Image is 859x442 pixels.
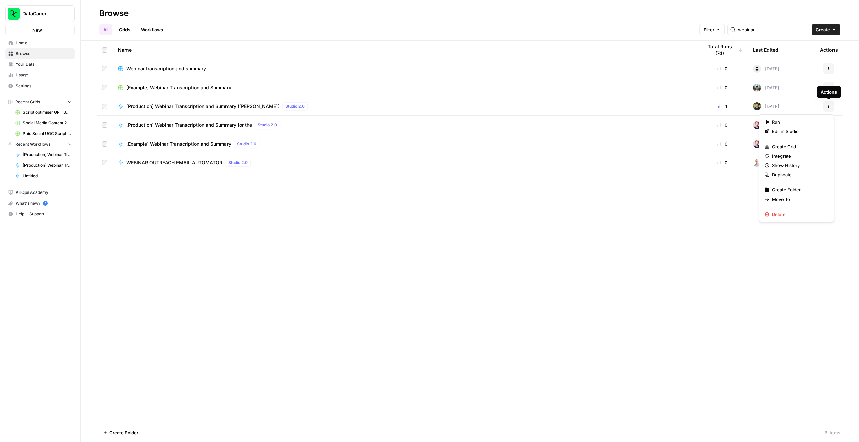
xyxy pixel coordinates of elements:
[6,198,74,208] div: What's new?
[5,139,75,149] button: Recent Workflows
[23,120,72,126] span: Social Media Content 2025
[5,198,75,209] button: What's new? 5
[32,26,42,33] span: New
[772,186,826,193] span: Create Folder
[5,48,75,59] a: Browse
[16,211,72,217] span: Help + Support
[285,103,305,109] span: Studio 2.0
[703,159,742,166] div: 0
[16,61,72,67] span: Your Data
[772,196,826,203] span: Move To
[118,65,692,72] a: Webinar transcription and summary
[753,159,779,167] div: [DATE]
[137,24,167,35] a: Workflows
[703,141,742,147] div: 0
[16,51,72,57] span: Browse
[109,429,138,436] span: Create Folder
[118,84,692,91] a: [Example] Webinar Transcription and Summary
[126,141,231,147] span: [Example] Webinar Transcription and Summary
[99,8,129,19] div: Browse
[115,24,134,35] a: Grids
[753,140,761,148] img: ekphowtz6ki8s8i95hbfyovhn37q
[753,102,779,110] div: [DATE]
[753,121,779,129] div: [DATE]
[753,84,779,92] div: [DATE]
[772,171,826,178] span: Duplicate
[703,122,742,128] div: 0
[126,84,231,91] span: [Example] Webinar Transcription and Summary
[23,162,72,168] span: [Production] Webinar Transcription and Summary for the
[22,10,63,17] span: DataCamp
[753,65,779,73] div: [DATE]
[5,59,75,70] a: Your Data
[118,159,692,167] a: WEBINAR OUTREACH EMAIL AUTOMATORStudio 2.0
[5,25,75,35] button: New
[126,103,280,110] span: [Production] Webinar Transcription and Summary ([PERSON_NAME])
[16,83,72,89] span: Settings
[825,429,840,436] div: 6 Items
[704,26,714,33] span: Filter
[699,24,725,35] button: Filter
[12,107,75,118] a: Script optimiser GPT Build V2 Grid
[118,140,692,148] a: [Example] Webinar Transcription and SummaryStudio 2.0
[23,152,72,158] span: [Production] Webinar Transcription and Summary ([PERSON_NAME])
[703,41,742,59] div: Total Runs (7d)
[118,41,692,59] div: Name
[703,65,742,72] div: 0
[258,122,277,128] span: Studio 2.0
[753,159,761,167] img: end45l1nfw1proyfxci2uwavy3r8
[12,118,75,128] a: Social Media Content 2025
[23,131,72,137] span: Paid Social UGC Script Optimisation Grid
[43,201,48,206] a: 5
[703,103,742,110] div: 1
[5,38,75,48] a: Home
[126,65,206,72] span: Webinar transcription and summary
[820,41,838,59] div: Actions
[5,187,75,198] a: AirOps Academy
[237,141,256,147] span: Studio 2.0
[16,189,72,196] span: AirOps Academy
[772,119,826,125] span: Run
[772,143,826,150] span: Create Grid
[738,26,806,33] input: Search
[5,97,75,107] button: Recent Grids
[772,153,826,159] span: Integrate
[126,122,252,128] span: [Production] Webinar Transcription and Summary for the
[703,84,742,91] div: 0
[772,211,826,218] span: Delete
[44,202,46,205] text: 5
[8,8,20,20] img: DataCamp Logo
[753,102,761,110] img: otvsmcihctxzw9magmud1ryisfe4
[753,84,761,92] img: 16u0t9xp3lzpq90ej7qbh03965fg
[12,149,75,160] a: [Production] Webinar Transcription and Summary ([PERSON_NAME])
[772,128,826,135] span: Edit in Studio
[228,160,248,166] span: Studio 2.0
[126,159,222,166] span: WEBINAR OUTREACH EMAIL AUTOMATOR
[5,70,75,80] a: Usage
[5,80,75,91] a: Settings
[5,5,75,22] button: Workspace: DataCamp
[753,41,778,59] div: Last Edited
[753,140,779,148] div: [DATE]
[16,40,72,46] span: Home
[15,99,40,105] span: Recent Grids
[12,128,75,139] a: Paid Social UGC Script Optimisation Grid
[99,427,142,438] button: Create Folder
[15,141,50,147] span: Recent Workflows
[753,121,761,129] img: ekphowtz6ki8s8i95hbfyovhn37q
[99,24,112,35] a: All
[118,121,692,129] a: [Production] Webinar Transcription and Summary for theStudio 2.0
[816,26,830,33] span: Create
[772,162,826,169] span: Show History
[812,24,840,35] button: Create
[118,102,692,110] a: [Production] Webinar Transcription and Summary ([PERSON_NAME])Studio 2.0
[23,173,72,179] span: Untitled
[16,72,72,78] span: Usage
[12,171,75,181] a: Untitled
[23,109,72,115] span: Script optimiser GPT Build V2 Grid
[5,209,75,219] button: Help + Support
[12,160,75,171] a: [Production] Webinar Transcription and Summary for the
